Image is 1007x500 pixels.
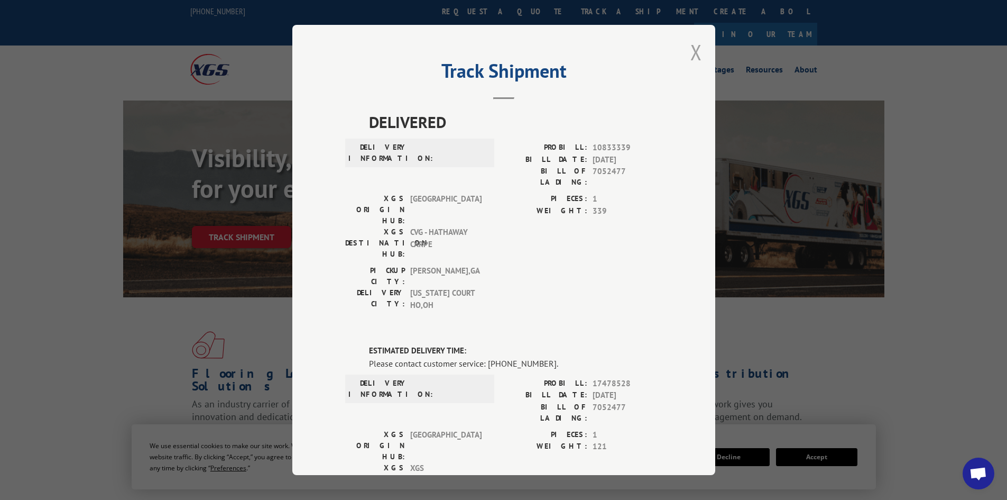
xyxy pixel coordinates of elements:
[345,429,405,462] label: XGS ORIGIN HUB:
[345,226,405,260] label: XGS DESTINATION HUB:
[504,441,587,453] label: WEIGHT:
[690,38,702,66] button: Close modal
[593,429,662,441] span: 1
[593,402,662,424] span: 7052477
[410,265,482,287] span: [PERSON_NAME] , GA
[593,441,662,453] span: 121
[593,378,662,390] span: 17478528
[593,154,662,166] span: [DATE]
[504,205,587,217] label: WEIGHT:
[504,166,587,188] label: BILL OF LADING:
[410,226,482,260] span: CVG - HATHAWAY CARPE
[369,110,662,134] span: DELIVERED
[348,378,408,400] label: DELIVERY INFORMATION:
[410,462,482,498] span: XGS [PERSON_NAME] MN
[345,287,405,311] label: DELIVERY CITY:
[504,378,587,390] label: PROBILL:
[593,205,662,217] span: 339
[963,458,994,489] div: Open chat
[345,193,405,226] label: XGS ORIGIN HUB:
[593,142,662,154] span: 10833339
[504,193,587,205] label: PIECES:
[593,389,662,402] span: [DATE]
[410,287,482,311] span: [US_STATE] COURT HO , OH
[345,63,662,84] h2: Track Shipment
[345,462,405,498] label: XGS DESTINATION HUB:
[504,402,587,424] label: BILL OF LADING:
[504,389,587,402] label: BILL DATE:
[369,357,662,370] div: Please contact customer service: [PHONE_NUMBER].
[345,265,405,287] label: PICKUP CITY:
[410,429,482,462] span: [GEOGRAPHIC_DATA]
[348,142,408,164] label: DELIVERY INFORMATION:
[593,193,662,205] span: 1
[504,154,587,166] label: BILL DATE:
[593,166,662,188] span: 7052477
[504,429,587,441] label: PIECES:
[504,142,587,154] label: PROBILL:
[410,193,482,226] span: [GEOGRAPHIC_DATA]
[369,345,662,357] label: ESTIMATED DELIVERY TIME:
